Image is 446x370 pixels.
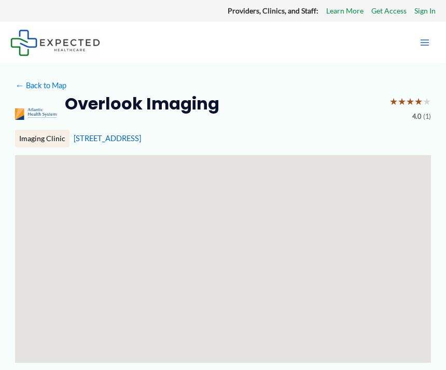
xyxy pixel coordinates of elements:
a: Learn More [326,4,364,18]
span: ← [15,81,24,90]
span: ★ [406,93,414,111]
a: Sign In [414,4,436,18]
span: 4.0 [412,111,421,123]
a: ←Back to Map [15,78,66,92]
span: ★ [423,93,431,111]
span: ★ [414,93,423,111]
span: (1) [423,111,431,123]
h2: Overlook Imaging [65,93,219,115]
a: Get Access [371,4,407,18]
span: ★ [389,93,398,111]
div: Imaging Clinic [15,130,69,147]
img: Expected Healthcare Logo - side, dark font, small [10,30,100,56]
a: [STREET_ADDRESS] [74,134,141,143]
button: Main menu toggle [414,32,436,53]
span: ★ [398,93,406,111]
strong: Providers, Clinics, and Staff: [228,6,318,15]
